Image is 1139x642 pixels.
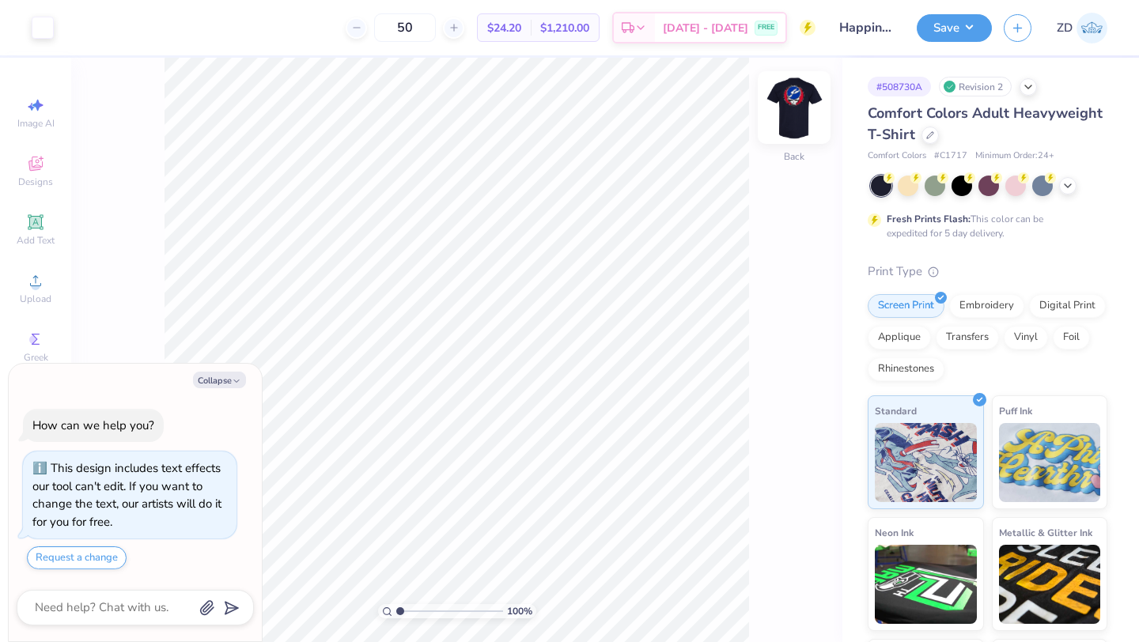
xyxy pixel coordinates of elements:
[936,326,999,349] div: Transfers
[784,149,804,164] div: Back
[868,294,944,318] div: Screen Print
[887,213,971,225] strong: Fresh Prints Flash:
[875,402,917,419] span: Standard
[758,22,774,33] span: FREE
[875,524,914,541] span: Neon Ink
[875,423,977,502] img: Standard
[868,77,931,96] div: # 508730A
[24,351,48,364] span: Greek
[762,76,826,139] img: Back
[934,149,967,163] span: # C1717
[917,14,992,42] button: Save
[868,104,1103,144] span: Comfort Colors Adult Heavyweight T-Shirt
[999,545,1101,624] img: Metallic & Glitter Ink
[1057,13,1107,43] a: ZD
[975,149,1054,163] span: Minimum Order: 24 +
[875,545,977,624] img: Neon Ink
[487,20,521,36] span: $24.20
[17,234,55,247] span: Add Text
[1053,326,1090,349] div: Foil
[827,12,905,43] input: Untitled Design
[32,417,154,433] div: How can we help you?
[18,176,53,188] span: Designs
[1029,294,1106,318] div: Digital Print
[868,357,944,381] div: Rhinestones
[939,77,1012,96] div: Revision 2
[999,423,1101,502] img: Puff Ink
[27,546,127,569] button: Request a change
[999,402,1032,419] span: Puff Ink
[868,149,926,163] span: Comfort Colors
[540,20,589,36] span: $1,210.00
[999,524,1092,541] span: Metallic & Glitter Ink
[1077,13,1107,43] img: Zander Danforth
[17,117,55,130] span: Image AI
[868,262,1107,281] div: Print Type
[663,20,748,36] span: [DATE] - [DATE]
[20,293,51,305] span: Upload
[949,294,1024,318] div: Embroidery
[868,326,931,349] div: Applique
[887,212,1081,240] div: This color can be expedited for 5 day delivery.
[1057,19,1073,37] span: ZD
[1004,326,1048,349] div: Vinyl
[193,372,246,388] button: Collapse
[374,13,436,42] input: – –
[32,460,221,530] div: This design includes text effects our tool can't edit. If you want to change the text, our artist...
[507,604,532,618] span: 100 %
